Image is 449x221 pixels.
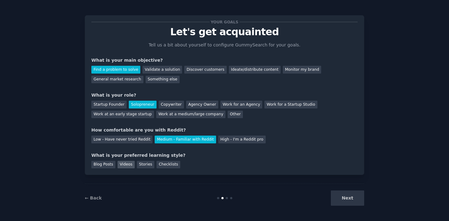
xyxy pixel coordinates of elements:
div: Work at an early stage startup [91,111,154,118]
div: Stories [137,161,154,169]
div: Copywriter [159,101,184,108]
div: Other [228,111,243,118]
div: Find a problem to solve [91,66,140,74]
div: Validate a solution [142,66,182,74]
div: Videos [118,161,135,169]
div: Startup Founder [91,101,127,108]
div: Work for an Agency [220,101,262,108]
p: Let's get acquainted [91,26,358,37]
div: What is your role? [91,92,358,98]
div: Solopreneur [129,101,156,108]
span: Your goals [210,19,239,25]
div: Work for a Startup Studio [264,101,317,108]
p: Tell us a bit about yourself to configure GummySearch for your goals. [146,42,303,48]
div: High - I'm a Reddit pro [218,136,266,143]
div: General market research [91,76,143,84]
div: Blog Posts [91,161,115,169]
div: Checklists [157,161,180,169]
div: Something else [146,76,180,84]
div: Ideate/distribute content [229,66,281,74]
div: What is your main objective? [91,57,358,64]
div: Monitor my brand [283,66,321,74]
div: Low - Have never tried Reddit [91,136,152,143]
a: ← Back [85,195,102,200]
div: How comfortable are you with Reddit? [91,127,358,133]
div: Medium - Familiar with Reddit [155,136,216,143]
div: What is your preferred learning style? [91,152,358,159]
div: Work at a medium/large company [156,111,225,118]
div: Agency Owner [186,101,218,108]
div: Discover customers [184,66,226,74]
